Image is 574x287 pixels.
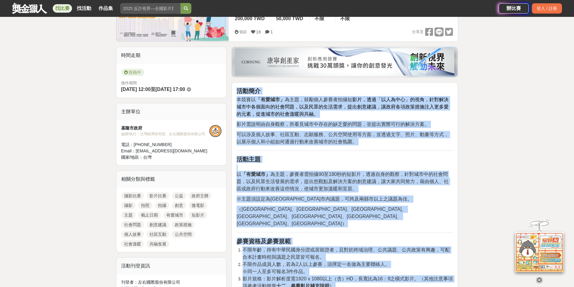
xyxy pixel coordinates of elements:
[121,240,144,248] a: 社會溫暖
[172,231,195,238] a: 公共空間
[315,16,324,21] span: 不限
[74,4,94,13] a: 找活動
[121,279,222,285] div: 刊登者： 左右國際股份有限公司
[121,81,137,85] span: 徵件期間
[235,48,454,76] img: be6ed63e-7b41-4cb8-917a-a53bd949b1b4.png
[189,202,207,209] a: 微電影
[270,30,273,34] span: 1
[143,155,152,160] span: 台灣
[116,103,227,120] div: 主辦單位
[340,16,350,21] span: 不限
[116,257,227,274] div: 活動刊登資訊
[237,196,412,201] span: ※主題須設定為[GEOGRAPHIC_DATA]市內議題，可跨及兩縣市以上之議題為佳。
[121,202,136,209] a: 攝影
[138,211,161,219] a: 截止日期
[256,30,261,34] span: 18
[121,231,144,238] a: 個人故事
[241,172,270,177] strong: 「有愛城市」
[146,240,169,248] a: 共融发展
[155,87,185,92] span: [DATE] 17:00
[121,125,210,131] div: 基隆市政府
[172,202,186,209] a: 創意
[120,3,180,14] input: 2025 反詐視界—全國影片競賽
[146,221,169,228] a: 創意建議
[237,122,429,127] span: 影片需說明由自身觀察，所看見城市中存在的缺乏愛的問題，並提出實際可行的解決方案。
[276,16,303,21] span: 50,000 TWD
[412,27,424,36] span: 分享至
[151,87,155,92] span: 至
[121,142,210,148] div: 電話： [PHONE_NUMBER]
[121,221,144,228] a: 社會問題
[96,4,115,13] a: 作品集
[121,211,136,219] a: 主題
[237,132,449,144] span: 可以涉及個人故事、社區互動、志願服務、公共空間使用等方面，並透過文字、照片、動畫等方式，以展示個人和小組如何通過行動來改善城市的社會氛圍。
[237,207,406,226] span: （[GEOGRAPHIC_DATA]、[GEOGRAPHIC_DATA]、[GEOGRAPHIC_DATA]、[GEOGRAPHIC_DATA]、[GEOGRAPHIC_DATA]、[GEOGR...
[243,262,390,267] span: 不限作品成員人數，若為2人以上參賽，須擇定一名做為主要聯絡人。
[121,69,144,76] span: 投稿中
[53,4,72,13] a: 找比賽
[237,97,352,102] span: 本競賽以 為主題，鼓勵個人參賽者拍攝短
[146,192,169,199] a: 影片比賽
[189,211,207,219] a: 短影片
[243,269,308,274] span: ※同一人至多可報名3件作品。
[116,171,227,188] div: 相關分類與標籤
[237,88,261,94] strong: 活動簡介
[121,131,210,137] div: 協辦/執行： 台灣經濟研究院、左右國際股份有限公司
[116,47,227,64] div: 時間走期
[172,221,195,228] a: 政策措施
[163,211,186,219] a: 有愛城市
[172,192,186,199] a: 公益
[256,97,285,102] strong: 「有愛城市」
[121,192,144,199] a: 攝影比賽
[121,155,143,160] span: 國家/地區：
[237,97,449,117] span: 影片，透過「以人為中心」的視角，針對解決城市中各個面向的社會問題，以及民眾的生活需求，提出創意建議，讓政府各項政策措施注入更多愛的元素，促進城市的社會溫暖與共融。
[237,156,261,163] strong: 活動主題
[121,87,151,92] span: [DATE] 12:00
[237,172,449,191] span: 以 為主題，參賽者需拍攝90至180秒的短影片，透過自身的觀察，針對城市中的社會問題，以及民眾生活發展的需求，提出您觀點及解決方案的創意建議，讓大家共同努力，藉由個人、社區或政府行動來改善這些情...
[235,16,265,21] span: 200,000 TWD
[243,247,450,260] span: 不限年齡，持有中華民國身分證或居留證者，且對於跨域治理、公共議題、公共政策有興趣，可配合本計畫時程與議題之民眾皆可報名。
[515,227,563,267] img: d2146d9a-e6f6-4337-9592-8cefde37ba6b.png
[121,148,210,154] div: Email： [EMAIL_ADDRESS][DOMAIN_NAME]
[237,238,291,245] strong: 參賽資格及參賽規範
[239,30,246,34] span: 910
[155,202,169,209] a: 拍攝
[146,231,169,238] a: 社區互動
[138,202,152,209] a: 拍照
[532,3,562,14] div: 登入 / 註冊
[499,3,529,14] a: 辦比賽
[189,192,212,199] a: 政府主辦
